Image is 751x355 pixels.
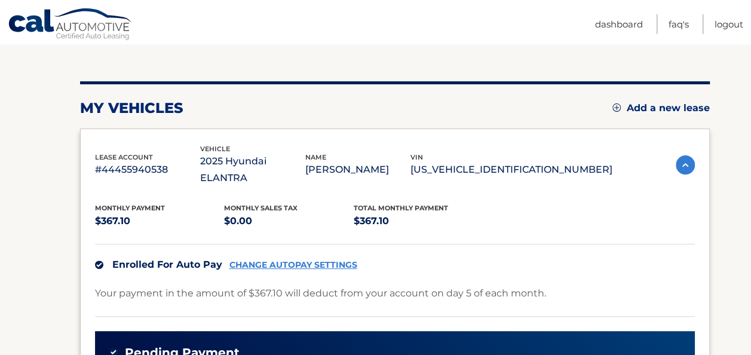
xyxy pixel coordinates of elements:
[80,99,183,117] h2: my vehicles
[224,213,354,229] p: $0.00
[305,161,410,178] p: [PERSON_NAME]
[354,213,483,229] p: $367.10
[95,153,153,161] span: lease account
[715,14,743,34] a: Logout
[595,14,643,34] a: Dashboard
[95,161,200,178] p: #44455940538
[8,8,133,42] a: Cal Automotive
[112,259,222,270] span: Enrolled For Auto Pay
[410,153,423,161] span: vin
[612,103,621,112] img: add.svg
[95,204,165,212] span: Monthly Payment
[95,213,225,229] p: $367.10
[229,260,357,270] a: CHANGE AUTOPAY SETTINGS
[612,102,710,114] a: Add a new lease
[354,204,448,212] span: Total Monthly Payment
[95,261,103,269] img: check.svg
[95,285,546,302] p: Your payment in the amount of $367.10 will deduct from your account on day 5 of each month.
[200,145,230,153] span: vehicle
[305,153,326,161] span: name
[669,14,689,34] a: FAQ's
[200,153,305,186] p: 2025 Hyundai ELANTRA
[224,204,298,212] span: Monthly sales Tax
[676,155,695,175] img: accordion-active.svg
[410,161,612,178] p: [US_VEHICLE_IDENTIFICATION_NUMBER]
